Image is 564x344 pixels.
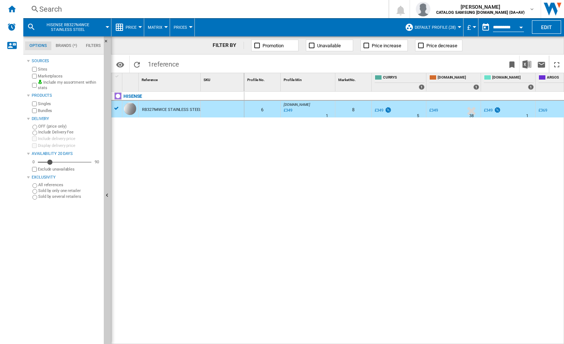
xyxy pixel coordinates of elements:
button: Price increase [360,40,408,51]
input: Sites [32,67,37,72]
input: Display delivery price [32,143,37,148]
div: Delivery Time : 1 day [526,112,528,120]
span: [DOMAIN_NAME] [438,75,479,81]
label: All references [38,182,101,188]
span: £ [467,24,471,31]
label: Singles [38,101,101,107]
label: Exclude unavailables [38,167,101,172]
div: SKU Sort None [202,73,244,84]
input: Display delivery price [32,167,37,172]
md-tab-item: Options [25,41,51,50]
div: Profile No. Sort None [246,73,280,84]
input: Include my assortment within stats [32,81,37,90]
div: Profile Min Sort None [282,73,335,84]
button: HISENSE RB327N4WCE STAINLESS STEEL [39,18,104,36]
div: 6 [244,101,280,117]
img: excel-24x24.png [522,60,531,69]
div: 1 offers sold by AO.COM [528,84,534,90]
span: Default profile (28) [415,25,456,30]
div: £349 [428,107,438,114]
div: 1 offers sold by CURRYS [419,84,425,90]
div: £369 [539,108,547,113]
input: Marketplaces [32,74,37,79]
div: Search [39,4,370,14]
div: [DOMAIN_NAME] 1 offers sold by AMAZON.CO.UK [428,73,481,91]
input: All references [32,183,37,188]
button: Unavailable [306,40,353,51]
input: Include Delivery Fee [32,131,37,135]
label: Marketplaces [38,73,101,79]
div: Default profile (28) [405,18,460,36]
img: alerts-logo.svg [7,23,16,31]
button: Open calendar [514,20,528,33]
span: Price [126,25,137,30]
div: 0 [31,159,36,165]
div: Sort None [124,73,138,84]
b: CATALOG SAMSUNG [DOMAIN_NAME] (DA+AV) [436,10,525,15]
span: Price increase [372,43,401,48]
span: SKU [204,78,210,82]
button: Prices [174,18,191,36]
div: Sort None [202,73,244,84]
div: Products [32,93,101,99]
img: mysite-bg-18x18.png [38,80,42,84]
button: Hide [104,36,113,49]
button: Send this report by email [534,56,549,73]
button: Promotion [251,40,299,51]
input: Sold by only one retailer [32,189,37,194]
div: 1 offers sold by AMAZON.CO.UK [473,84,479,90]
label: Display delivery price [38,143,101,148]
span: Market No. [338,78,356,82]
span: Profile No. [247,78,265,82]
span: Price decrease [426,43,457,48]
input: Sold by several retailers [32,195,37,200]
div: Exclusivity [32,175,101,180]
div: Sort None [282,73,335,84]
div: Sort None [140,73,200,84]
span: reference [151,60,179,68]
md-tab-item: Brands (*) [51,41,82,50]
div: £349 [484,108,493,113]
span: HISENSE RB327N4WCE STAINLESS STEEL [39,23,97,32]
button: Maximize [549,56,564,73]
div: Availability 20 Days [32,151,101,157]
span: [DOMAIN_NAME] [492,75,534,81]
label: Sold by several retailers [38,194,101,199]
button: £ [467,18,474,36]
label: OFF (price only) [38,124,101,129]
div: Delivery Time : 1 day [326,112,328,120]
div: £349 [483,107,501,114]
div: 90 [93,159,101,165]
img: profile.jpg [416,2,430,16]
button: Download in Excel [520,56,534,73]
md-slider: Availability [38,159,91,166]
label: Bundles [38,108,101,113]
span: [DOMAIN_NAME] [284,103,310,107]
input: Singles [32,101,37,106]
label: Include my assortment within stats [38,80,101,91]
img: promotionV3.png [384,107,392,113]
button: Edit [532,20,561,34]
div: HISENSE RB327N4WCE STAINLESS STEEL [27,18,107,36]
button: Matrix [148,18,166,36]
label: Include delivery price [38,136,101,141]
div: Delivery Time : 5 days [417,112,419,120]
button: Price decrease [415,40,462,51]
label: Sold by only one retailer [38,188,101,193]
label: Include Delivery Fee [38,129,101,135]
span: Reference [142,78,158,82]
div: RB327N4WCE STAINLESS STEEL [142,101,201,118]
div: £349 [374,107,392,114]
div: FILTER BY [213,42,244,49]
input: Include delivery price [32,136,37,141]
span: CURRYS [383,75,425,81]
div: Last updated : Wednesday, 3 September 2025 06:09 [283,107,292,114]
div: Sort None [246,73,280,84]
button: Options [113,58,127,71]
label: Sites [38,67,101,72]
div: Delivery [32,116,101,122]
span: [PERSON_NAME] [436,3,525,11]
